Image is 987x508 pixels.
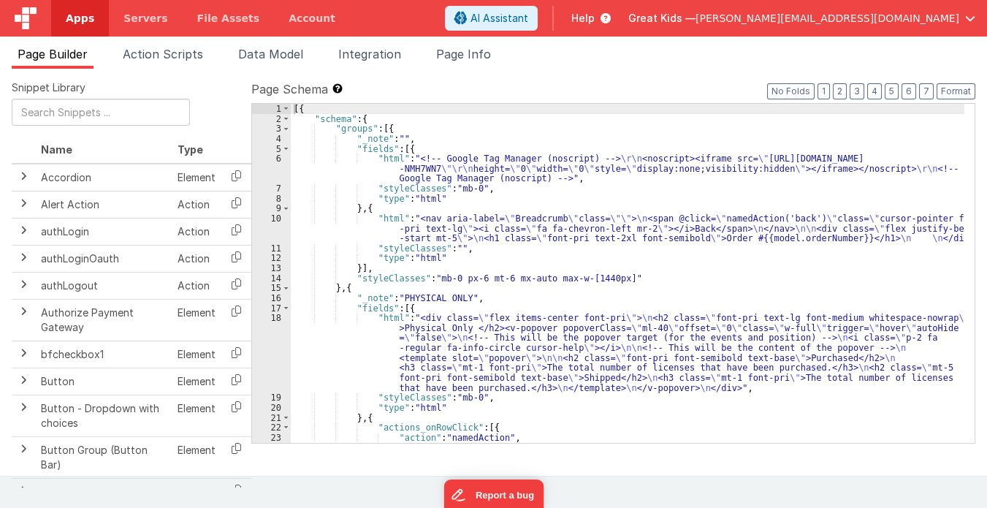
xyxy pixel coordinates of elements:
[833,83,847,99] button: 2
[252,203,291,213] div: 9
[252,283,291,293] div: 15
[252,153,291,183] div: 6
[12,99,190,126] input: Search Snippets ...
[197,11,260,26] span: File Assets
[252,293,291,303] div: 16
[172,395,221,436] td: Element
[172,478,221,505] td: Action
[35,245,172,272] td: authLoginOauth
[172,218,221,245] td: Action
[35,218,172,245] td: authLogin
[35,478,172,505] td: channelJoinAnonymous
[172,272,221,299] td: Action
[172,341,221,368] td: Element
[35,436,172,478] td: Button Group (Button Bar)
[35,272,172,299] td: authLogout
[885,83,899,99] button: 5
[66,11,94,26] span: Apps
[35,341,172,368] td: bfcheckbox1
[919,83,934,99] button: 7
[252,303,291,314] div: 17
[252,104,291,114] div: 1
[252,213,291,243] div: 10
[867,83,882,99] button: 4
[35,164,172,192] td: Accordion
[767,83,815,99] button: No Folds
[252,413,291,423] div: 21
[123,47,203,61] span: Action Scripts
[252,194,291,204] div: 8
[436,47,491,61] span: Page Info
[172,191,221,218] td: Action
[172,368,221,395] td: Element
[252,393,291,403] div: 19
[18,47,88,61] span: Page Builder
[252,183,291,194] div: 7
[252,243,291,254] div: 11
[172,436,221,478] td: Element
[41,143,72,156] span: Name
[251,80,328,98] span: Page Schema
[628,11,975,26] button: Great Kids — [PERSON_NAME][EMAIL_ADDRESS][DOMAIN_NAME]
[172,164,221,192] td: Element
[252,442,291,452] div: 24
[937,83,975,99] button: Format
[35,395,172,436] td: Button - Dropdown with choices
[252,273,291,284] div: 14
[178,143,203,156] span: Type
[628,11,696,26] span: Great Kids —
[252,313,291,393] div: 18
[445,6,538,31] button: AI Assistant
[252,263,291,273] div: 13
[123,11,167,26] span: Servers
[571,11,595,26] span: Help
[470,11,528,26] span: AI Assistant
[12,80,85,95] span: Snippet Library
[35,368,172,395] td: Button
[238,47,303,61] span: Data Model
[35,191,172,218] td: Alert Action
[172,299,221,341] td: Element
[252,124,291,134] div: 3
[252,134,291,144] div: 4
[338,47,401,61] span: Integration
[850,83,864,99] button: 3
[902,83,916,99] button: 6
[172,245,221,272] td: Action
[696,11,959,26] span: [PERSON_NAME][EMAIL_ADDRESS][DOMAIN_NAME]
[35,299,172,341] td: Authorize Payment Gateway
[252,433,291,443] div: 23
[252,403,291,413] div: 20
[252,253,291,263] div: 12
[818,83,830,99] button: 1
[252,144,291,154] div: 5
[252,114,291,124] div: 2
[252,422,291,433] div: 22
